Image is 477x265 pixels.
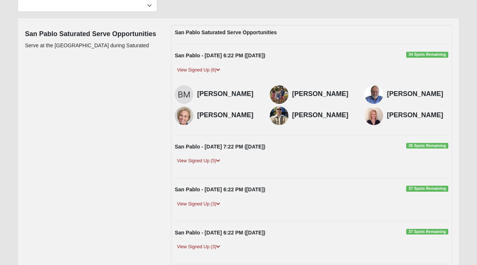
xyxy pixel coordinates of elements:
strong: San Pablo - [DATE] 6:22 PM ([DATE]) [175,230,265,236]
strong: San Pablo - [DATE] 6:22 PM ([DATE]) [175,186,265,192]
strong: San Pablo - [DATE] 6:22 PM ([DATE]) [175,52,265,58]
h4: San Pablo Saturated Serve Opportunities [25,30,156,38]
h4: [PERSON_NAME] [292,90,354,98]
h4: [PERSON_NAME] [387,90,448,98]
a: View Signed Up (3) [175,243,222,251]
img: Bruna Magalhaes [175,85,193,104]
a: View Signed Up (6) [175,66,222,74]
span: 35 Spots Remaining [406,143,448,149]
img: Jeanne Damrow [364,106,383,125]
img: Mike Adams [270,106,288,125]
strong: San Pablo Saturated Serve Opportunities [175,29,277,35]
span: 34 Spots Remaining [406,52,448,58]
span: 37 Spots Remaining [406,186,448,192]
strong: San Pablo - [DATE] 7:22 PM ([DATE]) [175,144,265,150]
img: Deanne Fergansky [270,85,288,104]
img: Tim Lannan [364,85,383,104]
img: Karen Adams [175,106,193,125]
span: 37 Spots Remaining [406,229,448,235]
h4: [PERSON_NAME] [197,111,259,119]
h4: [PERSON_NAME] [387,111,448,119]
a: View Signed Up (3) [175,200,222,208]
h4: [PERSON_NAME] [197,90,259,98]
h4: [PERSON_NAME] [292,111,354,119]
p: Serve at the [GEOGRAPHIC_DATA] during Saturated [25,42,156,50]
a: View Signed Up (5) [175,157,222,165]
